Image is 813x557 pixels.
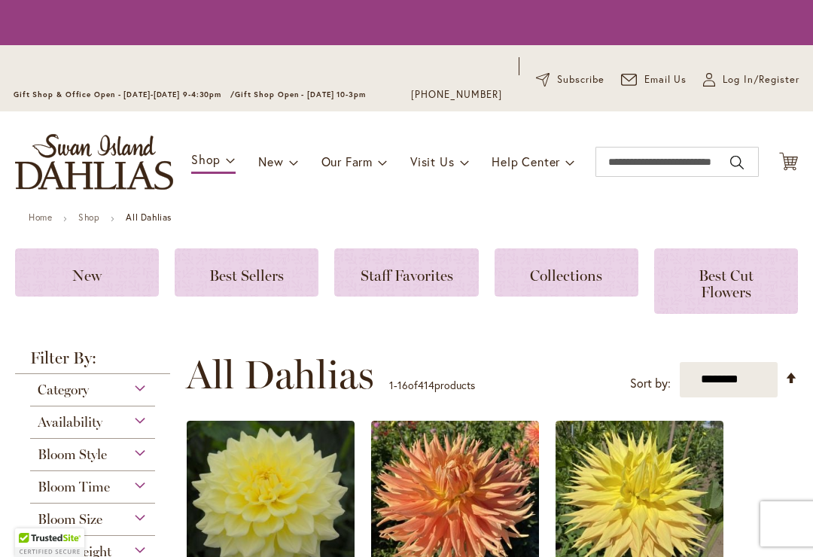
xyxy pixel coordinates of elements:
a: Best Cut Flowers [654,248,798,314]
span: All Dahlias [186,352,374,397]
iframe: Launch Accessibility Center [11,504,53,546]
span: 1 [389,378,394,392]
p: - of products [389,373,475,397]
span: Visit Us [410,154,454,169]
a: Shop [78,212,99,223]
a: Best Sellers [175,248,318,297]
span: Help Center [492,154,560,169]
span: Best Sellers [209,266,284,285]
span: Shop [191,151,221,167]
a: store logo [15,134,173,190]
strong: All Dahlias [126,212,172,223]
span: Collections [530,266,602,285]
span: Category [38,382,89,398]
a: Collections [495,248,638,297]
span: New [258,154,283,169]
button: Search [730,151,744,175]
span: 414 [418,378,434,392]
span: Log In/Register [723,72,799,87]
label: Sort by: [630,370,671,397]
span: Best Cut Flowers [699,266,754,301]
span: New [72,266,102,285]
span: Our Farm [321,154,373,169]
span: Bloom Time [38,479,110,495]
span: Availability [38,414,102,431]
a: Email Us [621,72,687,87]
span: Bloom Style [38,446,107,463]
a: Log In/Register [703,72,799,87]
a: New [15,248,159,297]
span: Staff Favorites [361,266,453,285]
strong: Filter By: [15,350,170,374]
span: Subscribe [557,72,604,87]
span: Email Us [644,72,687,87]
span: Gift Shop & Office Open - [DATE]-[DATE] 9-4:30pm / [14,90,235,99]
span: Bloom Size [38,511,102,528]
a: Subscribe [536,72,604,87]
span: Gift Shop Open - [DATE] 10-3pm [235,90,366,99]
span: 16 [397,378,408,392]
a: Staff Favorites [334,248,478,297]
a: Home [29,212,52,223]
a: [PHONE_NUMBER] [411,87,502,102]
